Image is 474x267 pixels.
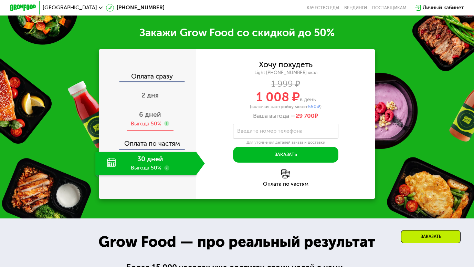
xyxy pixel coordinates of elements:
div: Оплата по частям [196,182,375,187]
a: Качество еды [307,5,339,10]
span: 2 дня [141,91,159,99]
div: Хочу похудеть [259,61,313,68]
span: ₽ [296,112,318,120]
div: Ваша выгода — [196,112,375,120]
div: (включая настройку меню: ) [196,104,375,109]
span: 1 008 ₽ [256,90,300,104]
a: Вендинги [344,5,367,10]
div: поставщикам [372,5,407,10]
div: Личный кабинет [423,4,464,12]
div: 1 999 ₽ [196,80,375,88]
button: Заказать [233,147,338,163]
div: Light [PHONE_NUMBER] ккал [196,70,375,75]
div: Оплата по частям [99,134,196,149]
span: 550 ₽ [308,104,320,109]
div: Заказать [401,230,461,243]
span: 6 дней [139,111,161,119]
span: [GEOGRAPHIC_DATA] [43,5,97,10]
span: 29 700 [296,112,315,119]
div: Grow Food — про реальный результат [88,230,386,253]
div: Выгода 50% [131,120,161,127]
label: Введите номер телефона [237,129,303,133]
div: Для уточнения деталей заказа и доставки [233,140,338,145]
span: в день [300,96,316,103]
a: [PHONE_NUMBER] [106,4,165,12]
div: Оплата сразу [99,73,196,82]
img: l6xcnZfty9opOoJh.png [281,169,291,178]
